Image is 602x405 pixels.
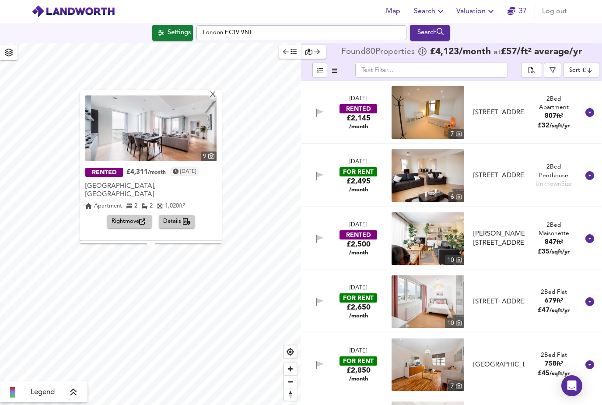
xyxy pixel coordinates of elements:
a: property thumbnail 10 [392,212,464,265]
svg: Show Details [584,107,595,118]
span: /month [349,123,368,130]
span: 1,020 [165,203,179,209]
div: [DATE] [350,95,367,103]
button: Valuation [453,3,500,20]
div: £4,311 [126,168,166,177]
div: [DATE] [350,158,367,166]
span: 758 [545,361,556,367]
div: 2 [142,202,153,211]
div: £2,650 [346,303,371,319]
div: [STREET_ADDRESS] [473,108,525,117]
div: £2,145 [346,113,371,130]
a: property thumbnail 10 [392,275,464,328]
div: 2 Bed Flat [538,351,570,359]
div: [STREET_ADDRESS] [473,297,525,306]
img: property thumbnail [392,86,464,139]
a: property thumbnail 7 [392,86,464,139]
div: 7 [448,381,464,391]
div: Run Your Search [410,25,450,41]
span: /sqft/yr [549,123,570,129]
span: £ 35 [538,249,570,255]
span: /month [148,170,166,175]
div: [PERSON_NAME][STREET_ADDRESS] [473,229,525,248]
div: 2 Bed Apartment [533,95,574,112]
div: Mitchell Street, London, EC1V 3QL [470,229,528,248]
span: ft² [179,203,185,209]
span: Zoom in [284,363,297,375]
div: Found 80 Propert ies [341,48,417,56]
button: Rightmove [107,215,152,229]
span: £ 45 [538,370,570,377]
a: Rightmove [107,215,155,229]
span: /month [349,313,368,320]
div: City Road, London EC1, EC1V 2QH [470,108,528,117]
div: [DATE]RENTED£2,500 /monthproperty thumbnail 10 [PERSON_NAME][STREET_ADDRESS]2Bed Maisonette847ft²... [301,207,602,270]
div: FOR RENT [339,167,377,176]
div: 6 [448,192,464,202]
input: Enter a location... [196,25,406,40]
span: /month [349,376,368,383]
svg: Show Details [584,359,595,370]
span: ft² [556,113,563,119]
span: /month [349,250,368,257]
img: property thumbnail [392,149,464,202]
span: 847 [545,239,556,246]
span: Search [414,5,446,18]
div: Westland Place, London, N1 7LP [470,360,528,370]
div: £2,495 [346,176,371,193]
a: 37 [507,5,527,18]
div: Settings [168,27,191,39]
div: RENTED [85,168,123,177]
button: Search [410,25,450,41]
span: 807 [545,113,556,120]
span: £ 57 / ft² average /yr [501,47,582,56]
span: ft² [556,239,563,245]
span: 679 [545,298,556,304]
img: property thumbnail [392,212,464,265]
div: Sort [563,63,599,77]
button: 37 [503,3,531,20]
span: /sqft/yr [549,249,570,255]
div: [GEOGRAPHIC_DATA] [473,360,525,370]
div: 2 Bed Maisonette [533,221,574,238]
div: FOR RENT [339,356,377,366]
img: logo [31,5,115,18]
a: property thumbnail 6 [392,149,464,202]
div: [DATE]FOR RENT£2,495 /monthproperty thumbnail 6 [STREET_ADDRESS]2Bed PenthouseUnknownSize [301,144,602,207]
svg: Show Details [584,296,595,307]
div: Open Intercom Messenger [561,375,582,396]
div: [DATE]RENTED£2,145 /monthproperty thumbnail 7 [STREET_ADDRESS]2Bed Apartment807ft²£32/sqft/yr [301,81,602,144]
span: £ 4,123 /month [430,48,491,56]
span: Reset bearing to north [284,388,297,401]
div: X [209,91,217,99]
div: [DATE] [350,221,367,229]
button: Search [410,3,449,20]
div: 7 [448,129,464,139]
svg: Show Details [584,170,595,181]
span: ft² [556,361,563,367]
div: 2 Bed Flat [538,288,570,296]
div: Unknown Size [535,180,572,188]
div: 2 Bed Penthouse [533,163,574,180]
span: Details [163,217,191,227]
div: FOR RENT [339,293,377,303]
div: [DATE] [350,284,367,292]
img: property thumbnail [85,95,217,161]
svg: Show Details [584,233,595,244]
div: Sort [569,66,580,74]
div: Atlas Building, City Road [85,181,217,201]
span: Rightmove [112,217,147,227]
div: [DATE]FOR RENT£2,650 /monthproperty thumbnail 10 [STREET_ADDRESS]2Bed Flat679ft²£47/sqft/yr [301,270,602,333]
span: /sqft/yr [549,308,570,313]
span: Log out [542,5,567,18]
a: property thumbnail 9 [85,95,217,161]
div: £2,500 [346,239,371,256]
button: Find my location [284,345,297,358]
span: Zoom out [284,376,297,388]
div: 9 [201,151,217,161]
div: Search [412,27,448,39]
img: property thumbnail [392,338,464,391]
div: 10 [445,255,464,265]
button: Zoom out [284,375,297,388]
